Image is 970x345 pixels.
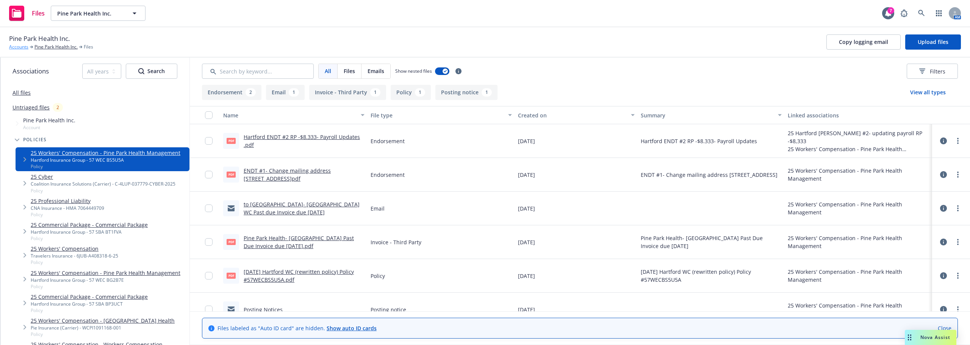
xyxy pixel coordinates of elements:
[31,149,180,157] a: 25 Workers' Compensation - Pine Park Health Management
[938,324,951,332] a: Close
[31,331,175,337] span: Policy
[244,167,331,182] a: ENDT #1- Change mailing address [STREET_ADDRESS]pdf
[905,330,956,345] button: Nova Assist
[138,64,165,78] div: Search
[13,103,50,111] a: Untriaged files
[227,172,236,177] span: pdf
[32,10,45,16] span: Files
[309,85,386,100] button: Invoice - Third Party
[415,88,425,97] div: 1
[518,111,626,119] div: Created on
[788,301,929,317] div: 25 Workers' Compensation - Pine Park Health Management
[31,211,104,218] span: Policy
[205,137,213,145] input: Toggle Row Selected
[13,66,49,76] span: Associations
[518,306,535,314] span: [DATE]
[788,167,929,183] div: 25 Workers' Compensation - Pine Park Health Management
[31,181,175,187] div: Coalition Insurance Solutions (Carrier) - C-4LUP-037779-CYBER-2025
[205,111,213,119] input: Select all
[918,38,948,45] span: Upload files
[51,6,145,21] button: Pine Park Health Inc.
[9,44,28,50] a: Accounts
[31,197,104,205] a: 25 Professional Liability
[638,106,785,124] button: Summary
[227,138,236,144] span: pdf
[31,187,175,194] span: Policy
[327,325,377,332] a: Show auto ID cards
[31,245,118,253] a: 25 Workers' Compensation
[31,317,175,325] a: 25 Workers' Compensation - [GEOGRAPHIC_DATA] Health
[887,7,894,14] div: 7
[391,85,431,100] button: Policy
[641,268,782,284] span: [DATE] Hartford WC (rewritten policy) Policy #57WECBS5U5A
[23,116,75,124] span: Pine Park Health Inc.
[23,124,75,131] span: Account
[905,330,914,345] div: Drag to move
[518,238,535,246] span: [DATE]
[205,272,213,279] input: Toggle Row Selected
[788,111,929,119] div: Linked associations
[244,201,360,216] a: to [GEOGRAPHIC_DATA]- [GEOGRAPHIC_DATA] WC Past due Invoice due [DATE]
[31,259,118,265] span: Policy
[518,171,535,179] span: [DATE]
[244,306,283,313] a: Posting Notices
[31,221,148,229] a: 25 Commercial Package - Commercial Package
[31,205,104,211] div: CNA Insurance - HMA 7064449709
[23,137,47,142] span: Policies
[53,103,63,112] div: 2
[13,89,31,96] a: All files
[371,171,405,179] span: Endorsement
[920,334,950,340] span: Nova Assist
[370,88,380,97] div: 1
[839,38,888,45] span: Copy logging email
[325,67,331,75] span: All
[371,111,504,119] div: File type
[788,200,929,216] div: 25 Workers' Compensation - Pine Park Health Management
[371,272,385,280] span: Policy
[205,205,213,212] input: Toggle Row Selected
[31,307,148,314] span: Policy
[31,229,148,235] div: Hartford Insurance Group - 57 SBA BT1FVA
[266,85,305,100] button: Email
[518,272,535,280] span: [DATE]
[907,64,958,79] button: Filters
[641,171,778,179] span: ENDT #1- Change mailing address [STREET_ADDRESS]
[31,277,180,283] div: Hartford Insurance Group - 57 WEC BG2B7E
[898,85,958,100] button: View all types
[371,306,406,314] span: Posting notice
[217,324,377,332] span: Files labeled as "Auto ID card" are hidden.
[953,204,962,213] a: more
[34,44,78,50] a: Pine Park Health Inc.
[788,129,929,145] div: 25 Hartford [PERSON_NAME] #2- updating payroll RP -$8,333
[31,157,180,163] div: Hartford Insurance Group - 57 WEC BS5U5A
[202,64,314,79] input: Search by keyword...
[202,85,261,100] button: Endorsement
[641,111,774,119] div: Summary
[515,106,638,124] button: Created on
[57,9,123,17] span: Pine Park Health Inc.
[368,67,384,75] span: Emails
[435,85,498,100] button: Posting notice
[205,171,213,178] input: Toggle Row Selected
[953,305,962,314] a: more
[930,67,945,75] span: Filters
[788,145,929,153] div: 25 Workers' Compensation - Pine Park Health Management
[31,253,118,259] div: Travelers Insurance - 6JUB-A408318-6-25
[31,269,180,277] a: 25 Workers' Compensation - Pine Park Health Management
[289,88,299,97] div: 1
[518,137,535,145] span: [DATE]
[9,34,70,44] span: Pine Park Health Inc.
[395,68,432,74] span: Show nested files
[953,271,962,280] a: more
[31,173,175,181] a: 25 Cyber
[223,111,356,119] div: Name
[641,234,782,250] span: Pine Park Health- [GEOGRAPHIC_DATA] Past Due Invoice due [DATE]
[126,64,177,79] button: SearchSearch
[788,234,929,250] div: 25 Workers' Compensation - Pine Park Health Management
[785,106,932,124] button: Linked associations
[826,34,901,50] button: Copy logging email
[31,283,180,290] span: Policy
[953,237,962,247] a: more
[227,239,236,245] span: pdf
[518,205,535,212] span: [DATE]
